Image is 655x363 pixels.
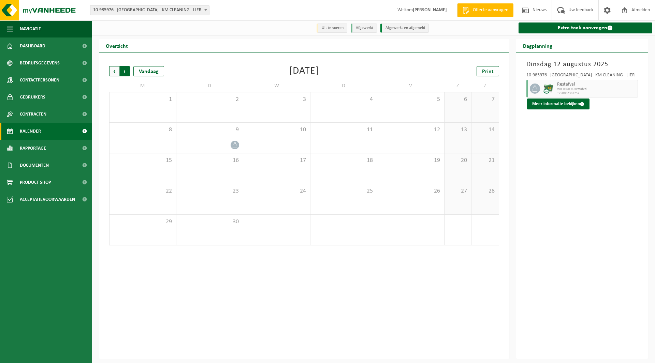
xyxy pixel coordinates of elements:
[180,126,240,134] span: 9
[20,191,75,208] span: Acceptatievoorwaarden
[471,80,499,92] td: Z
[109,80,176,92] td: M
[90,5,209,15] span: 10-985976 - LAMMERTYN - KM CLEANING - LIER
[475,126,495,134] span: 14
[20,123,41,140] span: Kalender
[527,99,589,109] button: Meer informatie bekijken
[482,69,494,74] span: Print
[20,157,49,174] span: Documenten
[247,187,307,195] span: 24
[381,96,441,103] span: 5
[475,157,495,164] span: 21
[20,20,41,37] span: Navigatie
[475,187,495,195] span: 28
[180,218,240,226] span: 30
[381,187,441,195] span: 26
[314,96,374,103] span: 4
[445,80,472,92] td: Z
[99,39,135,52] h2: Overzicht
[557,82,636,87] span: Restafval
[516,39,559,52] h2: Dagplanning
[351,24,377,33] li: Afgewerkt
[471,7,510,14] span: Offerte aanvragen
[120,66,130,76] span: Volgende
[475,96,495,103] span: 7
[176,80,244,92] td: D
[413,7,447,13] strong: [PERSON_NAME]
[113,218,173,226] span: 29
[247,126,307,134] span: 10
[113,157,173,164] span: 15
[180,96,240,103] span: 2
[314,157,374,164] span: 18
[526,73,638,80] div: 10-985976 - [GEOGRAPHIC_DATA] - KM CLEANING - LIER
[448,126,468,134] span: 13
[557,91,636,95] span: T250002367757
[543,84,554,94] img: WB-0660-CU
[247,96,307,103] span: 3
[448,96,468,103] span: 6
[113,187,173,195] span: 22
[519,22,653,33] a: Extra taak aanvragen
[20,106,46,123] span: Contracten
[448,187,468,195] span: 27
[317,24,347,33] li: Uit te voeren
[20,55,60,72] span: Bedrijfsgegevens
[180,187,240,195] span: 23
[20,89,45,106] span: Gebruikers
[113,96,173,103] span: 1
[20,72,59,89] span: Contactpersonen
[457,3,513,17] a: Offerte aanvragen
[448,157,468,164] span: 20
[109,66,119,76] span: Vorige
[20,37,45,55] span: Dashboard
[289,66,319,76] div: [DATE]
[243,80,310,92] td: W
[557,87,636,91] span: WB-0660-CU restafval
[526,59,638,70] h3: Dinsdag 12 augustus 2025
[477,66,499,76] a: Print
[180,157,240,164] span: 16
[380,24,429,33] li: Afgewerkt en afgemeld
[20,140,46,157] span: Rapportage
[20,174,51,191] span: Product Shop
[247,157,307,164] span: 17
[381,126,441,134] span: 12
[133,66,164,76] div: Vandaag
[314,126,374,134] span: 11
[113,126,173,134] span: 8
[377,80,445,92] td: V
[314,187,374,195] span: 25
[310,80,378,92] td: D
[381,157,441,164] span: 19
